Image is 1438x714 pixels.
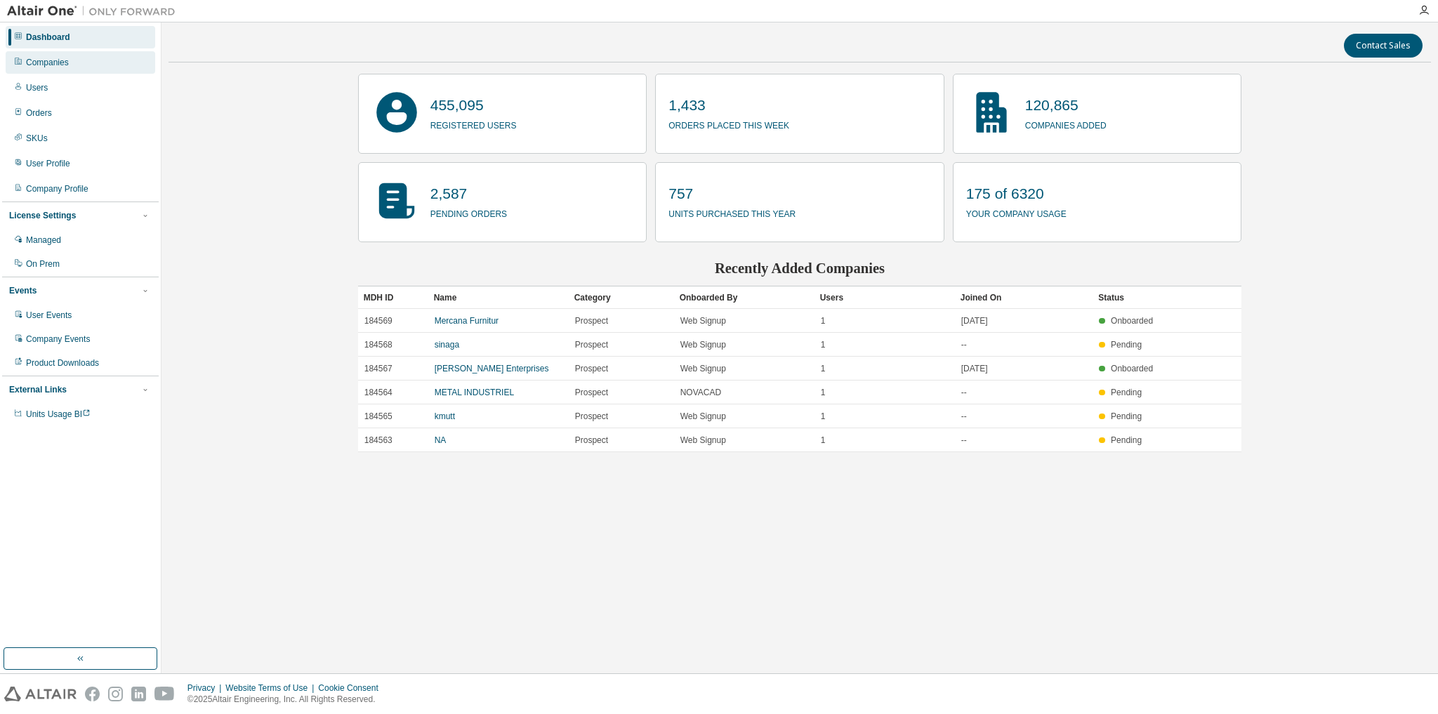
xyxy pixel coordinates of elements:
[680,411,726,422] span: Web Signup
[26,158,70,169] div: User Profile
[9,210,76,221] div: License Settings
[364,286,423,309] div: MDH ID
[961,411,967,422] span: --
[1111,340,1142,350] span: Pending
[820,286,949,309] div: Users
[961,286,1088,309] div: Joined On
[435,388,514,397] a: METAL INDUSTRIEL
[9,285,37,296] div: Events
[26,409,91,419] span: Units Usage BI
[668,116,789,132] p: orders placed this week
[26,82,48,93] div: Users
[318,682,386,694] div: Cookie Consent
[1025,95,1107,116] p: 120,865
[680,435,726,446] span: Web Signup
[668,204,796,220] p: units purchased this year
[961,315,988,326] span: [DATE]
[668,183,796,204] p: 757
[1111,316,1153,326] span: Onboarded
[961,435,967,446] span: --
[961,363,988,374] span: [DATE]
[821,315,826,326] span: 1
[1098,286,1157,309] div: Status
[26,183,88,194] div: Company Profile
[364,435,393,446] span: 184563
[575,411,608,422] span: Prospect
[26,133,48,144] div: SKUs
[668,95,789,116] p: 1,433
[680,315,726,326] span: Web Signup
[575,387,608,398] span: Prospect
[434,286,563,309] div: Name
[821,411,826,422] span: 1
[821,435,826,446] span: 1
[1111,364,1153,373] span: Onboarded
[575,339,608,350] span: Prospect
[680,339,726,350] span: Web Signup
[131,687,146,701] img: linkedin.svg
[435,411,455,421] a: kmutt
[364,387,393,398] span: 184564
[225,682,318,694] div: Website Terms of Use
[364,339,393,350] span: 184568
[26,258,60,270] div: On Prem
[435,364,549,373] a: [PERSON_NAME] Enterprises
[680,387,721,398] span: NOVACAD
[26,32,70,43] div: Dashboard
[1111,388,1142,397] span: Pending
[680,286,809,309] div: Onboarded By
[680,363,726,374] span: Web Signup
[575,315,608,326] span: Prospect
[966,204,1067,220] p: your company usage
[430,183,507,204] p: 2,587
[961,387,967,398] span: --
[430,204,507,220] p: pending orders
[85,687,100,701] img: facebook.svg
[364,315,393,326] span: 184569
[364,363,393,374] span: 184567
[1111,411,1142,421] span: Pending
[26,234,61,246] div: Managed
[821,363,826,374] span: 1
[575,435,608,446] span: Prospect
[1025,116,1107,132] p: companies added
[1344,34,1423,58] button: Contact Sales
[966,183,1067,204] p: 175 of 6320
[430,95,517,116] p: 455,095
[108,687,123,701] img: instagram.svg
[435,435,447,445] a: NA
[26,333,90,345] div: Company Events
[187,694,387,706] p: © 2025 Altair Engineering, Inc. All Rights Reserved.
[187,682,225,694] div: Privacy
[430,116,517,132] p: registered users
[26,310,72,321] div: User Events
[4,687,77,701] img: altair_logo.svg
[9,384,67,395] div: External Links
[574,286,668,309] div: Category
[821,387,826,398] span: 1
[821,339,826,350] span: 1
[961,339,967,350] span: --
[26,57,69,68] div: Companies
[435,340,459,350] a: sinaga
[364,411,393,422] span: 184565
[575,363,608,374] span: Prospect
[26,357,99,369] div: Product Downloads
[1111,435,1142,445] span: Pending
[7,4,183,18] img: Altair One
[358,259,1242,277] h2: Recently Added Companies
[26,107,52,119] div: Orders
[154,687,175,701] img: youtube.svg
[435,316,499,326] a: Mercana Furnitur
